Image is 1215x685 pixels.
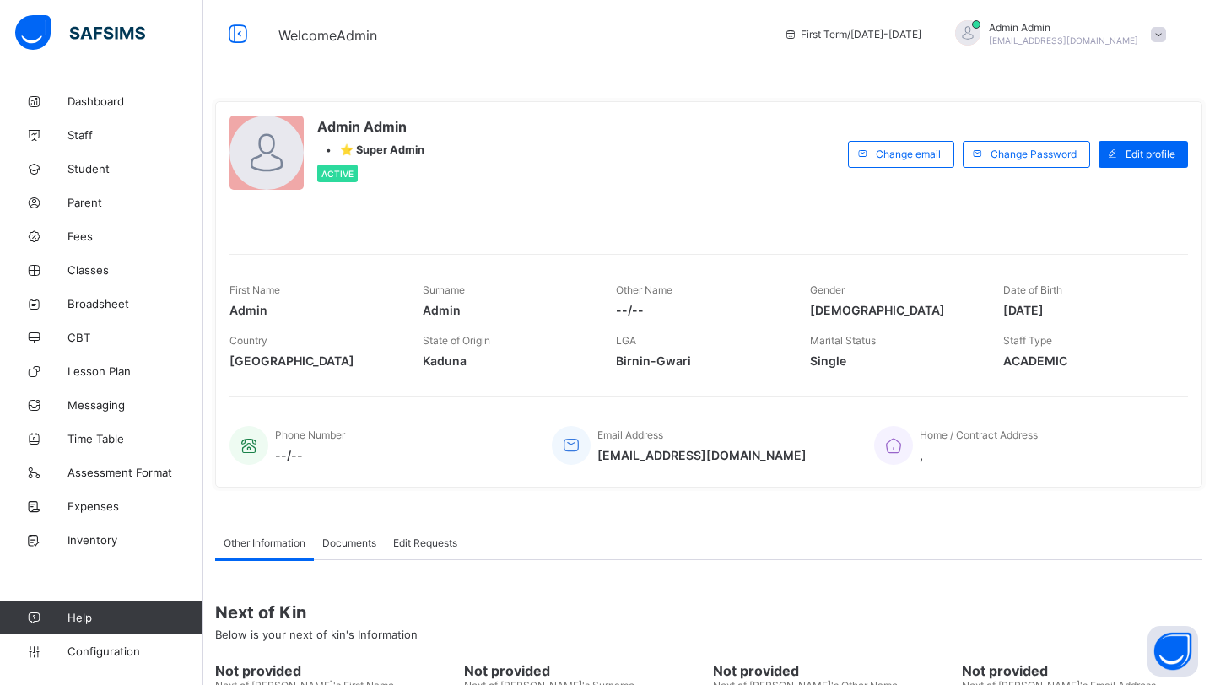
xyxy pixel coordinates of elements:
[597,429,663,441] span: Email Address
[67,94,202,108] span: Dashboard
[810,334,876,347] span: Marital Status
[423,353,591,368] span: Kaduna
[275,448,345,462] span: --/--
[317,143,424,156] div: •
[215,662,456,679] span: Not provided
[67,229,202,243] span: Fees
[810,283,845,296] span: Gender
[1003,353,1171,368] span: ACADEMIC
[67,466,202,479] span: Assessment Format
[15,15,145,51] img: safsims
[616,353,784,368] span: Birnin-Gwari
[67,533,202,547] span: Inventory
[393,537,457,549] span: Edit Requests
[1126,148,1175,160] span: Edit profile
[616,303,784,317] span: --/--
[876,148,941,160] span: Change email
[962,662,1202,679] span: Not provided
[616,283,672,296] span: Other Name
[616,334,636,347] span: LGA
[275,429,345,441] span: Phone Number
[229,353,397,368] span: [GEOGRAPHIC_DATA]
[67,263,202,277] span: Classes
[423,303,591,317] span: Admin
[989,21,1138,34] span: Admin Admin
[597,448,807,462] span: [EMAIL_ADDRESS][DOMAIN_NAME]
[920,448,1038,462] span: ,
[810,303,978,317] span: [DEMOGRAPHIC_DATA]
[215,602,1202,623] span: Next of Kin
[278,27,377,44] span: Welcome Admin
[229,334,267,347] span: Country
[229,303,397,317] span: Admin
[215,628,418,641] span: Below is your next of kin's Information
[67,128,202,142] span: Staff
[920,429,1038,441] span: Home / Contract Address
[989,35,1138,46] span: [EMAIL_ADDRESS][DOMAIN_NAME]
[67,432,202,445] span: Time Table
[322,537,376,549] span: Documents
[423,334,490,347] span: State of Origin
[464,662,705,679] span: Not provided
[938,20,1174,48] div: AdminAdmin
[713,662,953,679] span: Not provided
[67,645,202,658] span: Configuration
[67,611,202,624] span: Help
[1147,626,1198,677] button: Open asap
[67,196,202,209] span: Parent
[67,499,202,513] span: Expenses
[810,353,978,368] span: Single
[991,148,1077,160] span: Change Password
[321,169,354,179] span: Active
[67,398,202,412] span: Messaging
[67,162,202,175] span: Student
[67,331,202,344] span: CBT
[1003,334,1052,347] span: Staff Type
[1003,303,1171,317] span: [DATE]
[224,537,305,549] span: Other Information
[784,28,921,40] span: session/term information
[229,283,280,296] span: First Name
[340,143,424,156] span: ⭐ Super Admin
[67,297,202,310] span: Broadsheet
[317,118,424,135] span: Admin Admin
[1003,283,1062,296] span: Date of Birth
[423,283,465,296] span: Surname
[67,364,202,378] span: Lesson Plan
